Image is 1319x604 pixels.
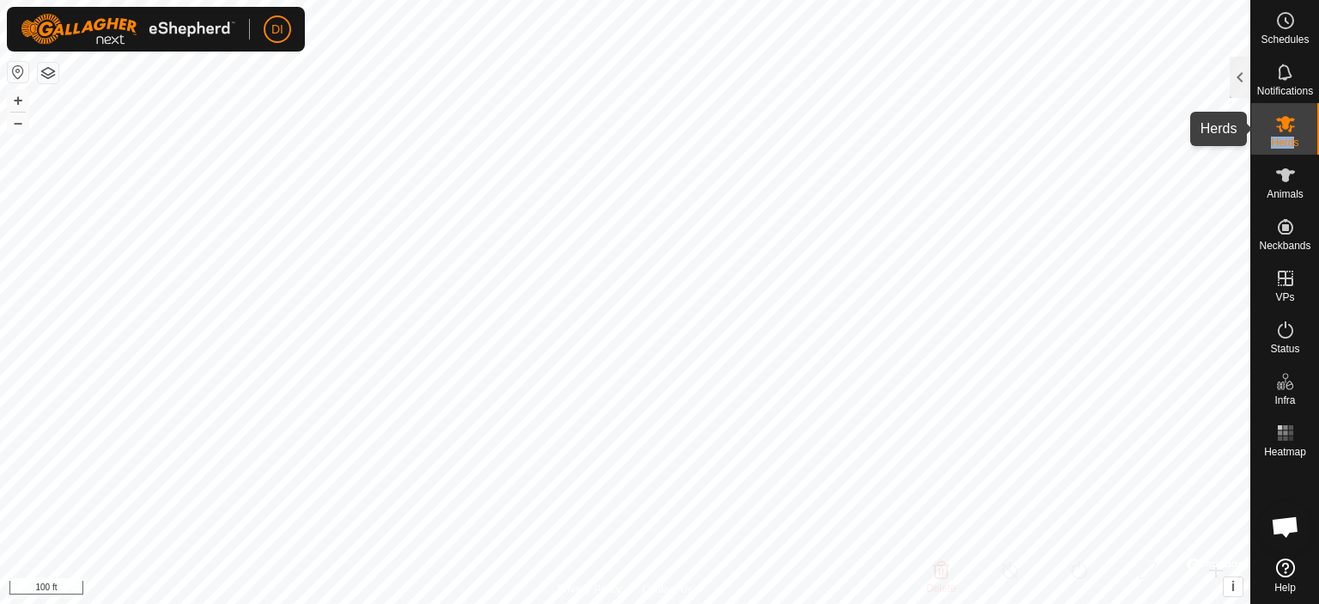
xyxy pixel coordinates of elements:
span: Infra [1274,395,1295,406]
span: Animals [1267,189,1304,199]
a: Contact Us [642,582,693,597]
span: i [1231,579,1235,594]
span: VPs [1275,292,1294,302]
span: Notifications [1257,86,1313,96]
span: Herds [1271,137,1298,148]
button: i [1224,577,1243,596]
a: Help [1251,552,1319,600]
a: Privacy Policy [557,582,622,597]
div: Open chat [1260,501,1311,552]
button: – [8,113,28,133]
span: Help [1274,583,1296,593]
span: Neckbands [1259,241,1310,251]
span: Schedules [1261,34,1309,45]
span: Status [1270,344,1299,354]
button: + [8,90,28,111]
span: Heatmap [1264,447,1306,457]
img: Gallagher Logo [21,14,235,45]
span: DI [271,21,283,39]
button: Map Layers [38,63,58,83]
button: Reset Map [8,62,28,82]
